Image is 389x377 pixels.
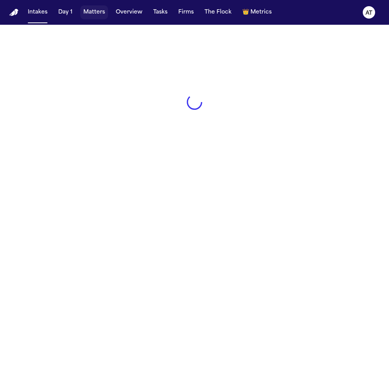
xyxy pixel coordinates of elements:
[150,5,171,19] button: Tasks
[55,5,76,19] button: Day 1
[175,5,197,19] button: Firms
[25,5,51,19] button: Intakes
[201,5,235,19] button: The Flock
[9,9,19,16] a: Home
[9,9,19,16] img: Finch Logo
[239,5,275,19] button: crownMetrics
[113,5,145,19] button: Overview
[80,5,108,19] button: Matters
